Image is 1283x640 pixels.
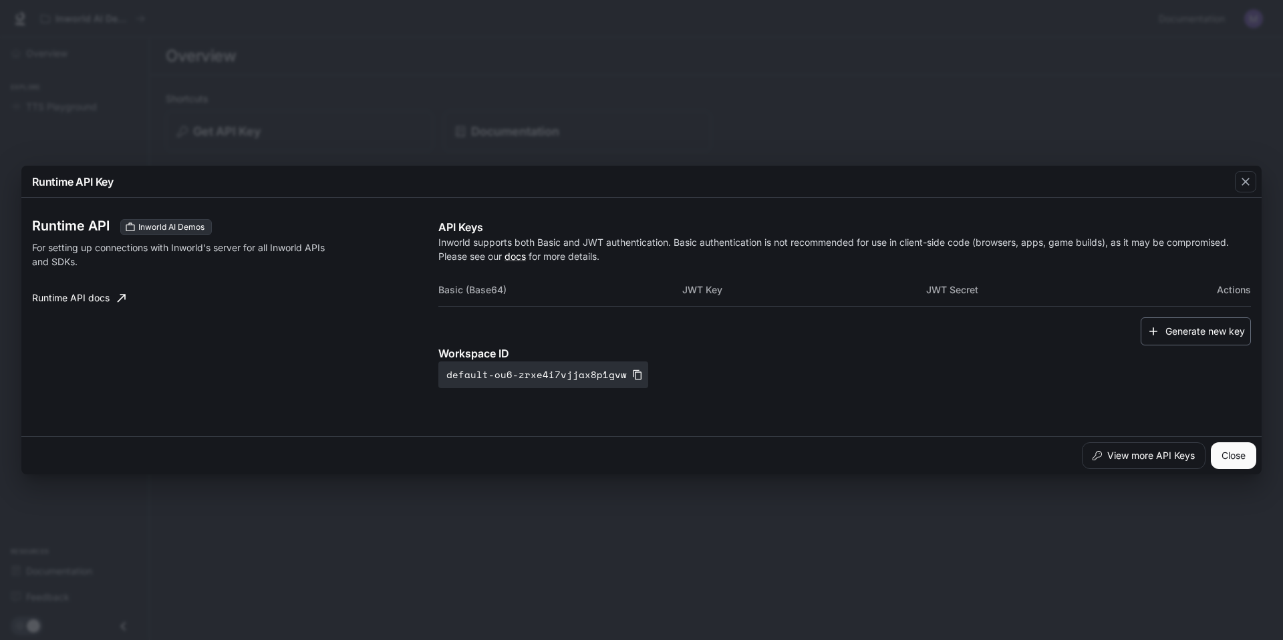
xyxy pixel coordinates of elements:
p: Runtime API Key [32,174,114,190]
a: Runtime API docs [27,285,131,311]
th: JWT Secret [926,274,1170,306]
th: JWT Key [682,274,926,306]
h3: Runtime API [32,219,110,232]
button: View more API Keys [1082,442,1205,469]
a: docs [505,251,526,262]
p: API Keys [438,219,1251,235]
th: Actions [1169,274,1251,306]
div: These keys will apply to your current workspace only [120,219,212,235]
button: Close [1211,442,1256,469]
th: Basic (Base64) [438,274,682,306]
p: Inworld supports both Basic and JWT authentication. Basic authentication is not recommended for u... [438,235,1251,263]
button: Generate new key [1141,317,1251,346]
button: default-ou6-zrxe4i7vjjax8p1gvw [438,361,648,388]
span: Inworld AI Demos [133,221,210,233]
p: For setting up connections with Inworld's server for all Inworld APIs and SDKs. [32,241,329,269]
p: Workspace ID [438,345,1251,361]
